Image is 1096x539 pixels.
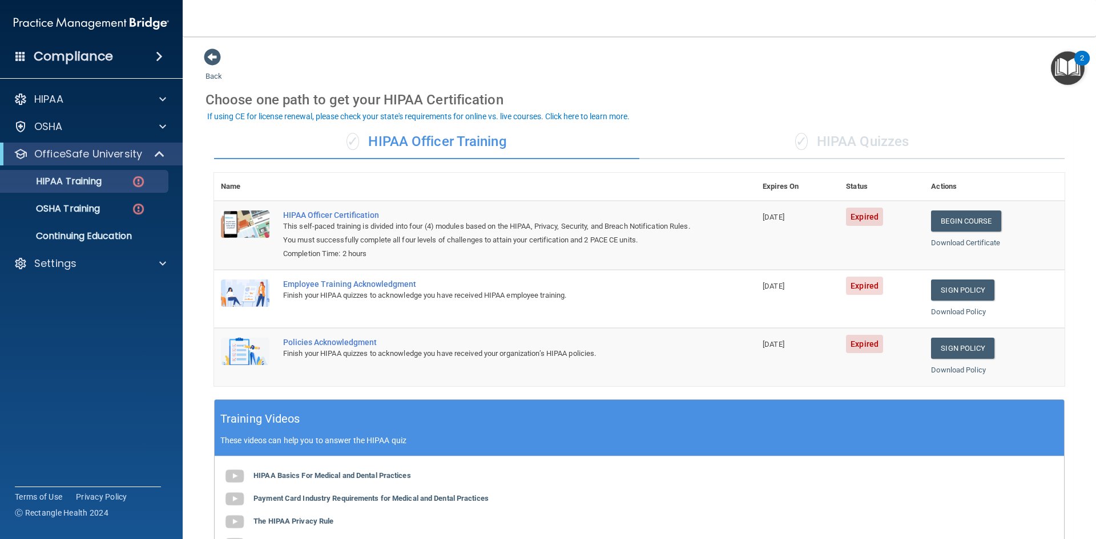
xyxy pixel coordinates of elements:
div: Choose one path to get your HIPAA Certification [205,83,1073,116]
b: Payment Card Industry Requirements for Medical and Dental Practices [253,494,489,502]
span: Expired [846,335,883,353]
h5: Training Videos [220,409,300,429]
button: Open Resource Center, 2 new notifications [1051,51,1085,85]
p: OSHA [34,120,63,133]
a: Back [205,58,222,80]
h4: Compliance [34,48,113,64]
span: Ⓒ Rectangle Health 2024 [15,507,108,518]
div: Finish your HIPAA quizzes to acknowledge you have received your organization’s HIPAA policies. [283,347,699,360]
a: Privacy Policy [76,491,127,502]
img: danger-circle.6113f641.png [131,202,146,216]
div: Employee Training Acknowledgment [283,279,699,289]
div: Completion Time: 2 hours [283,247,699,261]
button: If using CE for license renewal, please check your state's requirements for online vs. live cours... [205,111,631,122]
b: HIPAA Basics For Medical and Dental Practices [253,471,411,480]
img: danger-circle.6113f641.png [131,175,146,189]
div: 2 [1080,58,1084,73]
p: These videos can help you to answer the HIPAA quiz [220,436,1058,445]
p: HIPAA [34,92,63,106]
span: [DATE] [763,340,784,348]
th: Status [839,173,924,201]
p: Settings [34,257,76,270]
img: gray_youtube_icon.38fcd6cc.png [223,510,246,533]
div: HIPAA Quizzes [639,125,1065,159]
a: HIPAA [14,92,166,106]
div: If using CE for license renewal, please check your state's requirements for online vs. live cours... [207,112,630,120]
a: Download Certificate [931,238,1000,247]
span: Expired [846,208,883,226]
a: OSHA [14,120,166,133]
a: HIPAA Officer Certification [283,210,699,220]
span: ✓ [795,133,808,150]
div: Finish your HIPAA quizzes to acknowledge you have received HIPAA employee training. [283,289,699,302]
span: Expired [846,277,883,295]
b: The HIPAA Privacy Rule [253,517,333,525]
img: gray_youtube_icon.38fcd6cc.png [223,465,246,488]
p: HIPAA Training [7,176,102,187]
p: Continuing Education [7,230,163,242]
span: [DATE] [763,282,784,290]
a: OfficeSafe University [14,147,166,161]
a: Sign Policy [931,279,994,301]
div: HIPAA Officer Training [214,125,639,159]
span: [DATE] [763,213,784,221]
a: Download Policy [931,307,986,316]
th: Expires On [756,173,839,201]
img: PMB logo [14,12,169,35]
p: OSHA Training [7,203,100,214]
div: This self-paced training is divided into four (4) modules based on the HIPAA, Privacy, Security, ... [283,220,699,247]
p: OfficeSafe University [34,147,142,161]
span: ✓ [346,133,359,150]
a: Settings [14,257,166,270]
img: gray_youtube_icon.38fcd6cc.png [223,488,246,510]
a: Terms of Use [15,491,62,502]
a: Begin Course [931,210,1001,232]
a: Download Policy [931,366,986,374]
th: Actions [924,173,1065,201]
th: Name [214,173,276,201]
div: Policies Acknowledgment [283,338,699,347]
a: Sign Policy [931,338,994,359]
